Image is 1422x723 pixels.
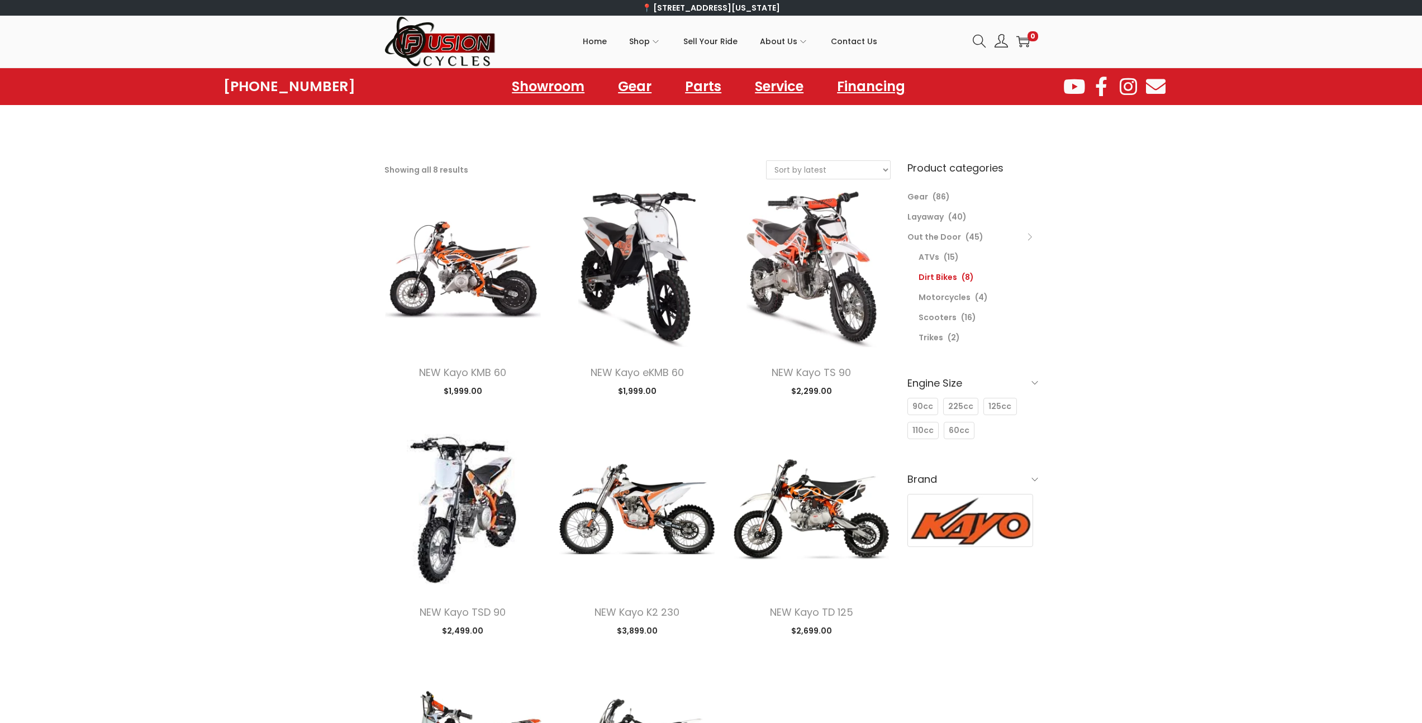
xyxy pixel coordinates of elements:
span: $ [618,386,623,397]
span: 2,699.00 [791,625,832,636]
span: (2) [948,332,960,343]
span: (86) [933,191,950,202]
a: Scooters [919,312,957,323]
a: Motorcycles [919,292,971,303]
span: 60cc [949,425,969,436]
span: 3,899.00 [617,625,658,636]
span: $ [444,386,449,397]
a: Service [744,74,815,99]
select: Shop order [767,161,890,179]
a: NEW Kayo KMB 60 [419,365,506,379]
a: Shop [629,16,661,66]
a: Layaway [907,211,944,222]
span: 225cc [948,401,973,412]
a: Parts [674,74,733,99]
span: $ [617,625,622,636]
h6: Brand [907,466,1038,492]
a: Trikes [919,332,943,343]
span: $ [442,625,447,636]
span: 2,299.00 [791,386,832,397]
nav: Menu [501,74,916,99]
a: Gear [607,74,663,99]
a: NEW Kayo TS 90 [772,365,851,379]
a: NEW Kayo K2 230 [595,605,679,619]
a: About Us [760,16,809,66]
span: $ [791,625,796,636]
span: Contact Us [831,27,877,55]
nav: Primary navigation [496,16,964,66]
span: 2,499.00 [442,625,483,636]
img: Kayo [908,494,1033,546]
span: (15) [944,251,959,263]
span: (45) [966,231,983,242]
a: ATVs [919,251,939,263]
span: 1,999.00 [444,386,482,397]
h6: Engine Size [907,370,1038,396]
p: Showing all 8 results [384,162,468,178]
span: (16) [961,312,976,323]
a: Financing [826,74,916,99]
a: 0 [1016,35,1030,48]
a: Contact Us [831,16,877,66]
span: Sell Your Ride [683,27,738,55]
a: Dirt Bikes [919,272,957,283]
a: NEW Kayo TSD 90 [420,605,506,619]
h6: Product categories [907,160,1038,175]
a: Gear [907,191,928,202]
span: (8) [962,272,974,283]
a: Home [583,16,607,66]
a: NEW Kayo TD 125 [770,605,853,619]
a: Out the Door [907,231,961,242]
span: 1,999.00 [618,386,657,397]
span: (4) [975,292,988,303]
span: About Us [760,27,797,55]
span: (40) [948,211,967,222]
a: 📍 [STREET_ADDRESS][US_STATE] [642,2,780,13]
img: Product image [733,430,890,588]
span: 110cc [912,425,934,436]
span: Shop [629,27,650,55]
span: 90cc [912,401,933,412]
span: 125cc [988,401,1011,412]
span: $ [791,386,796,397]
a: NEW Kayo eKMB 60 [591,365,684,379]
a: Sell Your Ride [683,16,738,66]
a: [PHONE_NUMBER] [223,79,355,94]
img: Woostify retina logo [384,16,496,68]
a: Showroom [501,74,596,99]
span: Home [583,27,607,55]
